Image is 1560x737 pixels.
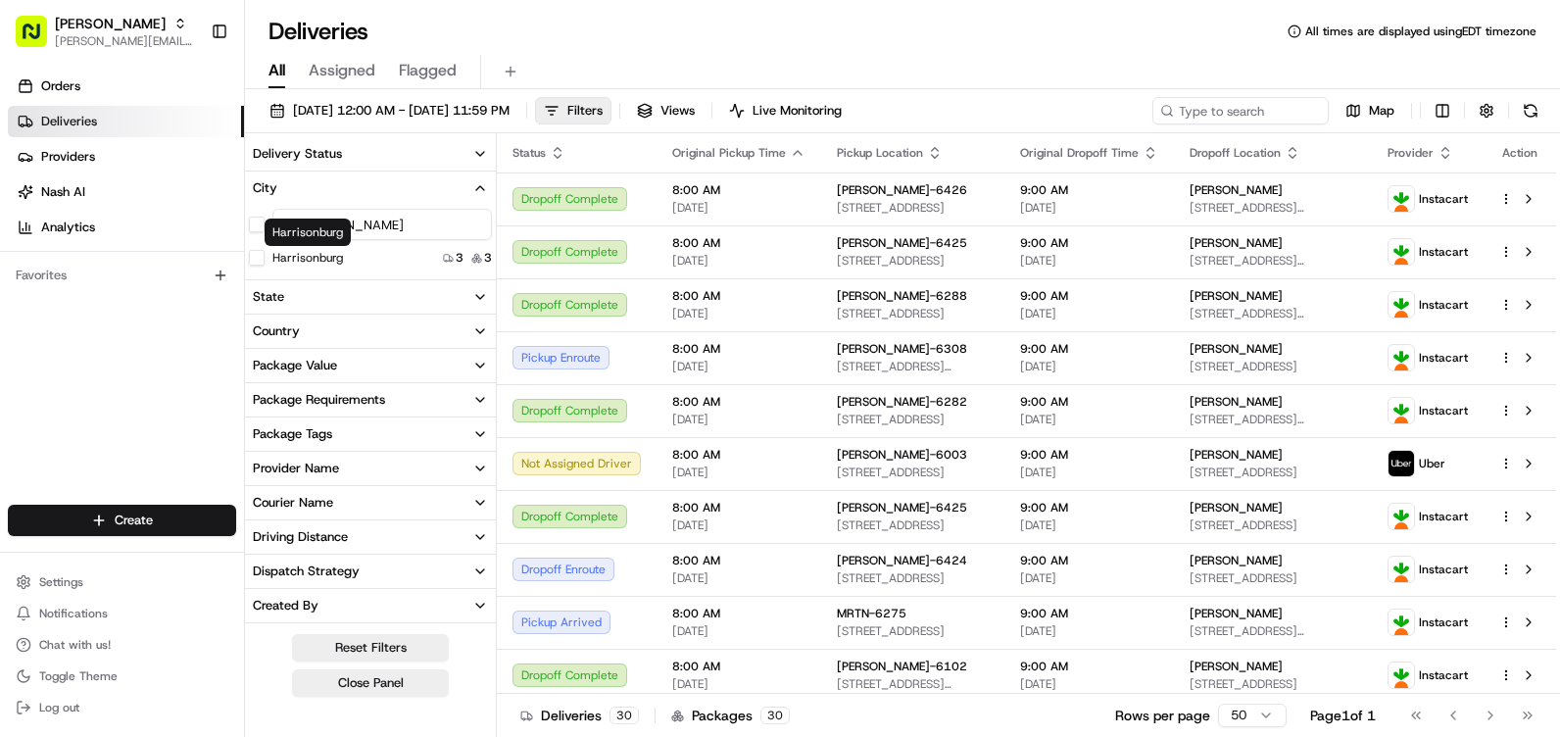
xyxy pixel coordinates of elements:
[185,284,315,304] span: API Documentation
[245,383,496,417] button: Package Requirements
[39,606,108,621] span: Notifications
[672,288,805,304] span: 8:00 AM
[245,589,496,622] button: Created By
[1190,447,1283,463] span: [PERSON_NAME]
[837,676,989,692] span: [STREET_ADDRESS][PERSON_NAME]
[1419,191,1468,207] span: Instacart
[67,207,248,222] div: We're available if you need us!
[1020,235,1158,251] span: 9:00 AM
[253,425,332,443] div: Package Tags
[837,500,967,516] span: [PERSON_NAME]-6425
[253,528,348,546] div: Driving Distance
[1020,447,1158,463] span: 9:00 AM
[1152,97,1329,124] input: Type to search
[1190,553,1283,568] span: [PERSON_NAME]
[41,219,95,236] span: Analytics
[8,141,244,172] a: Providers
[1419,667,1468,683] span: Instacart
[245,172,496,205] button: City
[672,145,786,161] span: Original Pickup Time
[1020,412,1158,427] span: [DATE]
[837,341,967,357] span: [PERSON_NAME]-6308
[1190,570,1356,586] span: [STREET_ADDRESS]
[1020,465,1158,480] span: [DATE]
[837,145,923,161] span: Pickup Location
[837,570,989,586] span: [STREET_ADDRESS]
[1020,500,1158,516] span: 9:00 AM
[245,452,496,485] button: Provider Name
[671,706,790,725] div: Packages
[195,332,237,347] span: Pylon
[1020,394,1158,410] span: 9:00 AM
[1389,663,1414,688] img: profile_instacart_ahold_partner.png
[253,322,300,340] div: Country
[253,145,342,163] div: Delivery Status
[41,183,85,201] span: Nash AI
[837,306,989,321] span: [STREET_ADDRESS]
[8,8,203,55] button: [PERSON_NAME][PERSON_NAME][EMAIL_ADDRESS][PERSON_NAME][DOMAIN_NAME]
[265,219,351,246] div: Harrisonburg
[1310,706,1376,725] div: Page 1 of 1
[1190,288,1283,304] span: [PERSON_NAME]
[672,465,805,480] span: [DATE]
[720,97,851,124] button: Live Monitoring
[309,59,375,82] span: Assigned
[535,97,611,124] button: Filters
[456,250,463,266] span: 3
[672,394,805,410] span: 8:00 AM
[672,306,805,321] span: [DATE]
[1020,659,1158,674] span: 9:00 AM
[41,148,95,166] span: Providers
[520,706,639,725] div: Deliveries
[253,391,385,409] div: Package Requirements
[1389,239,1414,265] img: profile_instacart_ahold_partner.png
[1389,610,1414,635] img: profile_instacart_ahold_partner.png
[660,102,695,120] span: Views
[253,460,339,477] div: Provider Name
[253,357,337,374] div: Package Value
[1389,398,1414,423] img: profile_instacart_ahold_partner.png
[672,235,805,251] span: 8:00 AM
[261,97,518,124] button: [DATE] 12:00 AM - [DATE] 11:59 PM
[672,447,805,463] span: 8:00 AM
[1305,24,1536,39] span: All times are displayed using EDT timezone
[672,182,805,198] span: 8:00 AM
[1369,102,1394,120] span: Map
[20,286,35,302] div: 📗
[1419,614,1468,630] span: Instacart
[20,187,55,222] img: 1736555255976-a54dd68f-1ca7-489b-9aae-adbdc363a1c4
[1337,97,1403,124] button: Map
[1389,504,1414,529] img: profile_instacart_ahold_partner.png
[484,250,492,266] span: 3
[837,447,967,463] span: [PERSON_NAME]-6003
[837,359,989,374] span: [STREET_ADDRESS][US_STATE]
[268,59,285,82] span: All
[1190,359,1356,374] span: [STREET_ADDRESS]
[55,14,166,33] button: [PERSON_NAME]
[760,707,790,724] div: 30
[253,494,333,512] div: Courier Name
[1190,676,1356,692] span: [STREET_ADDRESS]
[8,663,236,690] button: Toggle Theme
[1190,412,1356,427] span: [STREET_ADDRESS][PERSON_NAME]
[39,284,150,304] span: Knowledge Base
[1020,306,1158,321] span: [DATE]
[837,182,967,198] span: [PERSON_NAME]-6426
[837,235,967,251] span: [PERSON_NAME]-6425
[55,33,195,49] button: [PERSON_NAME][EMAIL_ADDRESS][PERSON_NAME][DOMAIN_NAME]
[399,59,457,82] span: Flagged
[672,623,805,639] span: [DATE]
[39,574,83,590] span: Settings
[1020,676,1158,692] span: [DATE]
[245,520,496,554] button: Driving Distance
[245,349,496,382] button: Package Value
[1389,557,1414,582] img: profile_instacart_ahold_partner.png
[8,600,236,627] button: Notifications
[39,668,118,684] span: Toggle Theme
[158,276,322,312] a: 💻API Documentation
[1190,253,1356,269] span: [STREET_ADDRESS][PERSON_NAME][PERSON_NAME]
[672,341,805,357] span: 8:00 AM
[837,288,967,304] span: [PERSON_NAME]-6288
